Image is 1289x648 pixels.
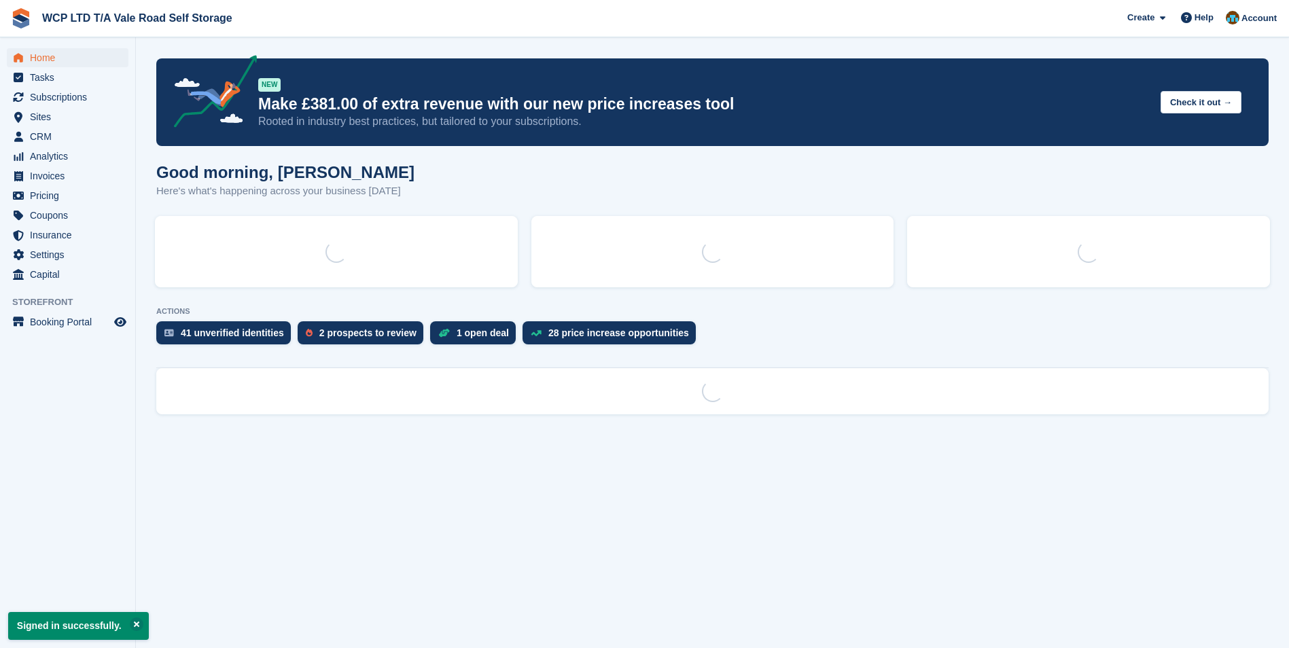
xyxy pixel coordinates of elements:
a: WCP LTD T/A Vale Road Self Storage [37,7,238,29]
span: Insurance [30,226,111,245]
span: Pricing [30,186,111,205]
a: menu [7,88,128,107]
div: 1 open deal [457,327,509,338]
button: Check it out → [1161,91,1241,113]
a: 28 price increase opportunities [523,321,703,351]
span: Invoices [30,166,111,185]
a: menu [7,127,128,146]
span: Settings [30,245,111,264]
a: menu [7,147,128,166]
a: menu [7,245,128,264]
span: Storefront [12,295,135,309]
img: verify_identity-adf6edd0f0f0b5bbfe63781bf79b02c33cf7c696d77639b501bdc392416b5a36.svg [164,329,174,337]
span: Subscriptions [30,88,111,107]
img: price-adjustments-announcement-icon-8257ccfd72463d97f412b2fc003d46551f7dbcb40ab6d574587a9cd5c0d94... [162,55,258,132]
a: menu [7,48,128,67]
span: Home [30,48,111,67]
a: Preview store [112,314,128,330]
span: CRM [30,127,111,146]
span: Create [1127,11,1154,24]
a: 41 unverified identities [156,321,298,351]
a: 1 open deal [430,321,523,351]
span: Tasks [30,68,111,87]
p: Signed in successfully. [8,612,149,640]
a: menu [7,265,128,284]
div: 28 price increase opportunities [548,327,689,338]
span: Booking Portal [30,312,111,331]
a: 2 prospects to review [298,321,430,351]
img: Kirsty williams [1226,11,1239,24]
a: menu [7,226,128,245]
p: Make £381.00 of extra revenue with our new price increases tool [258,94,1150,114]
p: ACTIONS [156,307,1269,316]
div: 41 unverified identities [181,327,284,338]
a: menu [7,206,128,225]
img: price_increase_opportunities-93ffe204e8149a01c8c9dc8f82e8f89637d9d84a8eef4429ea346261dce0b2c0.svg [531,330,542,336]
span: Help [1195,11,1214,24]
div: 2 prospects to review [319,327,417,338]
img: stora-icon-8386f47178a22dfd0bd8f6a31ec36ba5ce8667c1dd55bd0f319d3a0aa187defe.svg [11,8,31,29]
span: Capital [30,265,111,284]
p: Rooted in industry best practices, but tailored to your subscriptions. [258,114,1150,129]
span: Coupons [30,206,111,225]
span: Sites [30,107,111,126]
img: prospect-51fa495bee0391a8d652442698ab0144808aea92771e9ea1ae160a38d050c398.svg [306,329,313,337]
a: menu [7,107,128,126]
a: menu [7,68,128,87]
h1: Good morning, [PERSON_NAME] [156,163,414,181]
a: menu [7,166,128,185]
div: NEW [258,78,281,92]
a: menu [7,186,128,205]
img: deal-1b604bf984904fb50ccaf53a9ad4b4a5d6e5aea283cecdc64d6e3604feb123c2.svg [438,328,450,338]
span: Analytics [30,147,111,166]
span: Account [1241,12,1277,25]
p: Here's what's happening across your business [DATE] [156,183,414,199]
a: menu [7,312,128,331]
